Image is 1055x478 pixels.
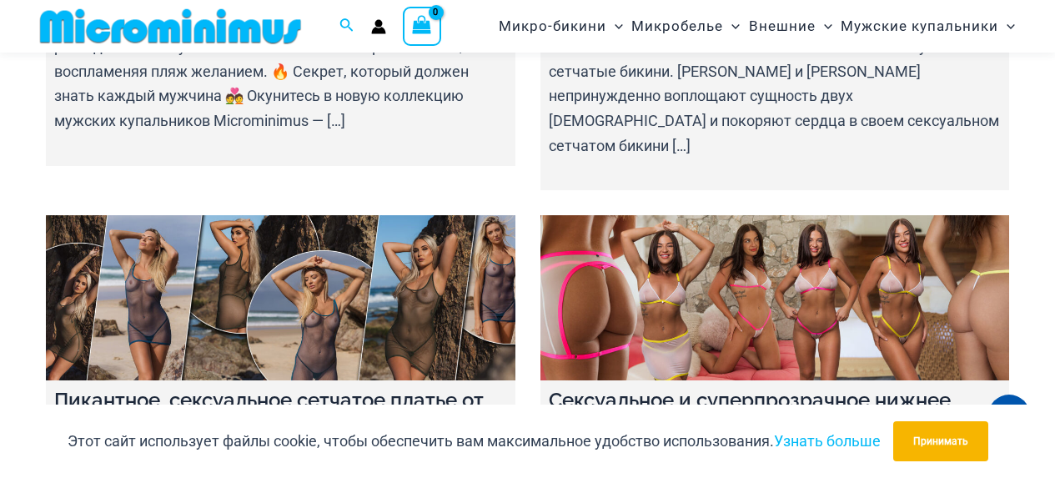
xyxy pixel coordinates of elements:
span: Переключатель меню [998,5,1015,48]
a: Узнать больше [774,432,881,450]
a: Мужские купальникиПереключатель менюПереключатель меню [836,5,1019,48]
a: Сексуальное и суперпрозрачное нижнее белье от Эми [540,215,1010,380]
a: Просмотреть корзину, пусто [403,7,441,45]
font: Мужские купальники [841,18,998,34]
nav: Навигация по сайту [492,3,1022,50]
font: Сексуальное и суперпрозрачное нижнее белье от Эми [549,388,951,436]
button: Принимать [893,421,988,461]
span: Переключатель меню [606,5,623,48]
a: ВнешниеПереключатель менюПереключатель меню [745,5,836,48]
font: Пикантное, сексуальное сетчатое платье от [PERSON_NAME] и Темми [54,388,484,436]
a: МикробельеПереключатель менюПереключатель меню [627,5,744,48]
a: Ссылка на значок учетной записи [371,19,386,34]
font: Микробелье [631,18,723,34]
span: Переключатель меню [816,5,832,48]
img: Логотип магазина MM плоский [33,8,308,45]
font: Микро-бикини [499,18,606,34]
span: Переключатель меню [723,5,740,48]
a: Пикантное, сексуальное сетчатое платье от Рэйчел и Темми [46,215,515,380]
a: Значок поиска [339,16,354,37]
font: Принимать [913,435,968,447]
font: Этот сайт использует файлы cookie, чтобы обеспечить вам максимальное удобство использования. [68,432,774,450]
font: Внешние [749,18,816,34]
a: Микро-бикиниПереключатель менюПереключатель меню [495,5,627,48]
